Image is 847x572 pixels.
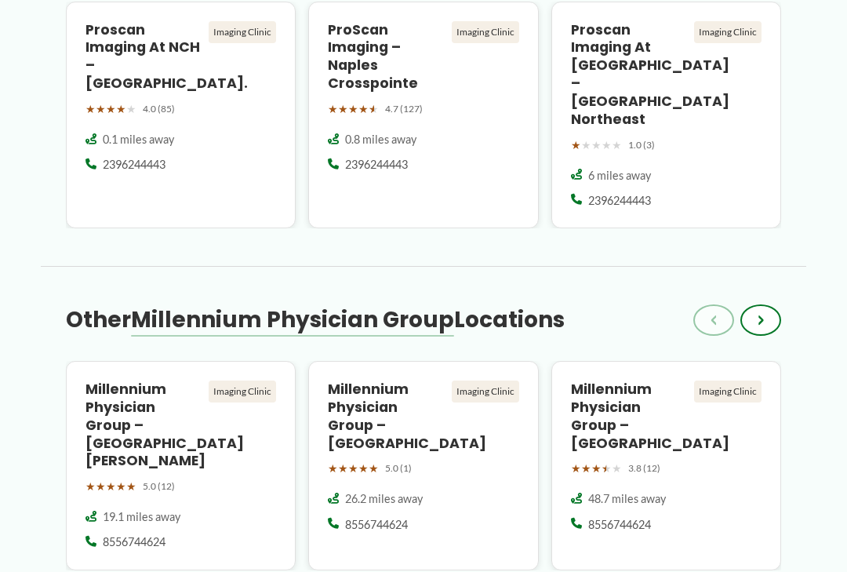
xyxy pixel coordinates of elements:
span: ★ [581,135,591,155]
span: ★ [581,458,591,479]
div: Imaging Clinic [452,21,519,43]
span: 3.8 (12) [628,460,660,477]
span: ★ [96,99,106,119]
div: Imaging Clinic [452,381,519,403]
span: ★ [106,99,116,119]
span: 5.0 (1) [385,460,412,477]
span: 26.2 miles away [345,491,423,507]
span: 8556744624 [588,517,651,533]
span: ★ [358,99,369,119]
span: 1.0 (3) [628,137,655,154]
a: Millennium Physician Group – [GEOGRAPHIC_DATA] Imaging Clinic ★★★★★ 3.8 (12) 48.7 miles away 8556... [551,361,781,570]
span: 8556744624 [103,534,165,550]
h4: ProScan Imaging – Naples Crosspointe [328,21,445,93]
span: ★ [116,99,126,119]
div: Imaging Clinic [209,21,276,43]
span: ★ [591,458,602,479]
span: ★ [338,99,348,119]
div: Imaging Clinic [694,381,762,403]
a: Proscan Imaging at [GEOGRAPHIC_DATA] – [GEOGRAPHIC_DATA] Northeast Imaging Clinic ★★★★★ 1.0 (3) 6... [551,2,781,228]
span: ★ [612,458,622,479]
span: Millennium Physician Group [131,304,454,335]
a: Millennium Physician Group – [GEOGRAPHIC_DATA] Imaging Clinic ★★★★★ 5.0 (1) 26.2 miles away 85567... [308,361,538,570]
span: ★ [571,458,581,479]
span: ★ [358,458,369,479]
span: ★ [348,99,358,119]
span: 6 miles away [588,168,651,184]
span: 2396244443 [345,157,408,173]
a: Millennium Physician Group – [GEOGRAPHIC_DATA][PERSON_NAME] Imaging Clinic ★★★★★ 5.0 (12) 19.1 mi... [66,361,296,570]
span: 2396244443 [588,193,651,209]
span: ★ [328,458,338,479]
span: ★ [85,99,96,119]
span: 5.0 (12) [143,478,175,495]
span: 4.7 (127) [385,100,423,118]
span: 0.1 miles away [103,132,174,148]
button: › [740,304,781,336]
span: ★ [571,135,581,155]
span: 48.7 miles away [588,491,666,507]
h4: Millennium Physician Group – [GEOGRAPHIC_DATA] [571,381,688,452]
span: 8556744624 [345,517,408,533]
span: ★ [328,99,338,119]
span: ★ [602,135,612,155]
span: ★ [85,476,96,497]
a: Proscan Imaging at NCH – [GEOGRAPHIC_DATA]. Imaging Clinic ★★★★★ 4.0 (85) 0.1 miles away 2396244443 [66,2,296,228]
span: ★ [126,99,136,119]
span: ★ [338,458,348,479]
span: ★ [369,458,379,479]
span: ★ [126,476,136,497]
span: ★ [369,99,379,119]
span: ★ [348,458,358,479]
h3: Other Locations [66,306,565,334]
div: Imaging Clinic [694,21,762,43]
span: ★ [591,135,602,155]
span: › [758,311,764,330]
span: ★ [116,476,126,497]
span: ★ [106,476,116,497]
span: ‹ [711,311,717,330]
span: 4.0 (85) [143,100,175,118]
a: ProScan Imaging – Naples Crosspointe Imaging Clinic ★★★★★ 4.7 (127) 0.8 miles away 2396244443 [308,2,538,228]
h4: Millennium Physician Group – [GEOGRAPHIC_DATA] [328,381,445,452]
span: 19.1 miles away [103,509,180,525]
span: ★ [96,476,106,497]
button: ‹ [693,304,734,336]
span: 2396244443 [103,157,165,173]
h4: Proscan Imaging at [GEOGRAPHIC_DATA] – [GEOGRAPHIC_DATA] Northeast [571,21,688,129]
span: ★ [602,458,612,479]
span: ★ [612,135,622,155]
span: 0.8 miles away [345,132,416,148]
h4: Proscan Imaging at NCH – [GEOGRAPHIC_DATA]. [85,21,202,93]
h4: Millennium Physician Group – [GEOGRAPHIC_DATA][PERSON_NAME] [85,381,202,470]
div: Imaging Clinic [209,381,276,403]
